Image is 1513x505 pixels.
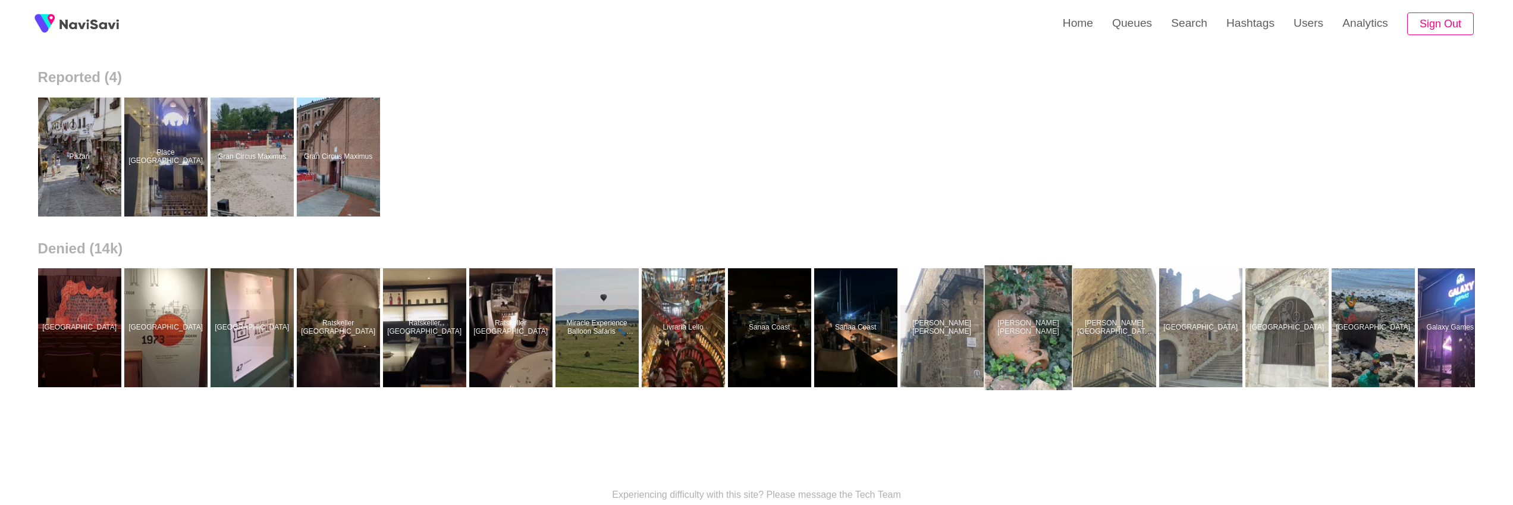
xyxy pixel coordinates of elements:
a: [PERSON_NAME] [PERSON_NAME]Palacio de Carvajal [987,268,1073,387]
a: [GEOGRAPHIC_DATA]Fuggerei-Museum [211,268,297,387]
a: Sanaa CoastSanaa Coast [728,268,814,387]
a: Ratskeller [GEOGRAPHIC_DATA]Ratskeller Augsburg [469,268,555,387]
img: fireSpot [59,18,119,30]
a: [PERSON_NAME][GEOGRAPHIC_DATA][PERSON_NAME]Palacio de Galarza [1073,268,1159,387]
h2: Denied (14k) [38,240,1476,257]
h2: Reported (4) [38,69,1476,86]
a: [GEOGRAPHIC_DATA]Cadogan Hall [38,268,124,387]
a: Miracle Experience Balloon Safaris 🐾 Serengeti & Tarangire. Arusha [GEOGRAPHIC_DATA] HQMiracle Ex... [555,268,642,387]
a: Place [GEOGRAPHIC_DATA]Place Basilique Saint Sernin [124,98,211,217]
a: Sanaa CoastSanaa Coast [814,268,900,387]
button: Sign Out [1407,12,1474,36]
a: Gran Circus MaximusGran Circus Maximus [297,98,383,217]
a: Ratskeller [GEOGRAPHIC_DATA]Ratskeller Augsburg [297,268,383,387]
a: Galaxy Games VeriaGalaxy Games Veria [1418,268,1504,387]
a: PazariPazari [38,98,124,217]
a: Ratskeller [GEOGRAPHIC_DATA]Ratskeller Augsburg [383,268,469,387]
a: [GEOGRAPHIC_DATA]Praça do Comércio [1332,268,1418,387]
a: Gran Circus MaximusGran Circus Maximus [211,98,297,217]
a: [GEOGRAPHIC_DATA]Ermita de la Paz [1159,268,1245,387]
a: [PERSON_NAME] [PERSON_NAME]Palacio de Carvajal [900,268,987,387]
img: fireSpot [30,9,59,39]
a: Livraria LelloLivraria Lello [642,268,728,387]
a: [GEOGRAPHIC_DATA]Fuggerei-Museum [124,268,211,387]
a: [GEOGRAPHIC_DATA]Ermita de la Paz [1245,268,1332,387]
p: Experiencing difficulty with this site? Please message the Tech Team [612,490,901,500]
